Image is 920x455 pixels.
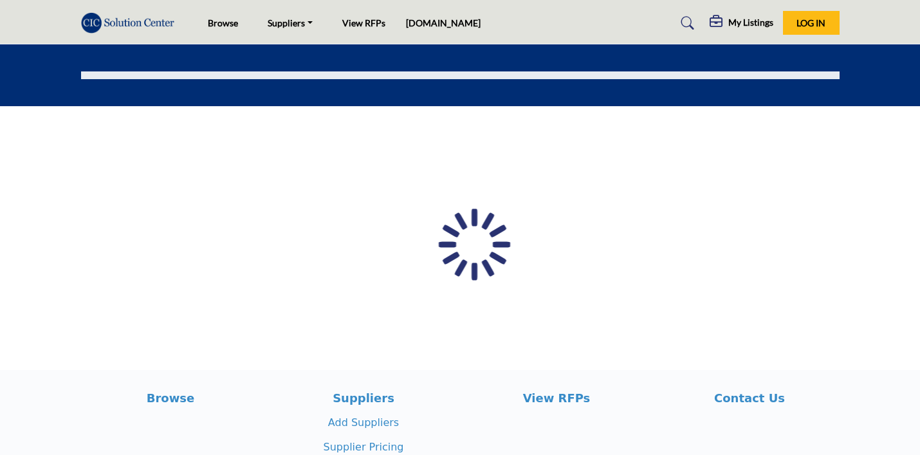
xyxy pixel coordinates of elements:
[796,17,825,28] span: Log In
[668,13,703,33] a: Search
[208,17,238,28] a: Browse
[710,15,773,31] div: My Listings
[259,14,322,32] a: Suppliers
[467,389,647,407] a: View RFPs
[406,17,481,28] a: [DOMAIN_NAME]
[324,441,404,453] a: Supplier Pricing
[342,17,385,28] a: View RFPs
[274,389,454,407] a: Suppliers
[81,12,181,33] img: Site Logo
[728,17,773,28] h5: My Listings
[660,389,840,407] a: Contact Us
[328,416,399,429] a: Add Suppliers
[81,389,261,407] a: Browse
[783,11,840,35] button: Log In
